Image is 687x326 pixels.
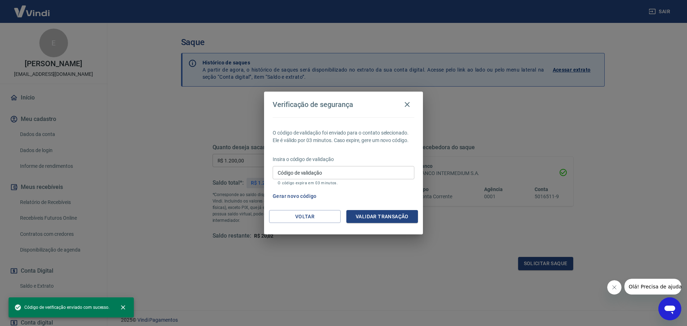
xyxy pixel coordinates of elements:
[658,297,681,320] iframe: Botão para abrir a janela de mensagens
[14,304,109,311] span: Código de verificação enviado com sucesso.
[115,300,131,315] button: close
[273,156,414,163] p: Insira o código de validação
[346,210,418,223] button: Validar transação
[624,279,681,295] iframe: Mensagem da empresa
[607,280,622,295] iframe: Fechar mensagem
[270,190,320,203] button: Gerar novo código
[4,5,60,11] span: Olá! Precisa de ajuda?
[273,100,353,109] h4: Verificação de segurança
[269,210,341,223] button: Voltar
[278,181,409,185] p: O código expira em 03 minutos.
[273,129,414,144] p: O código de validação foi enviado para o contato selecionado. Ele é válido por 03 minutos. Caso e...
